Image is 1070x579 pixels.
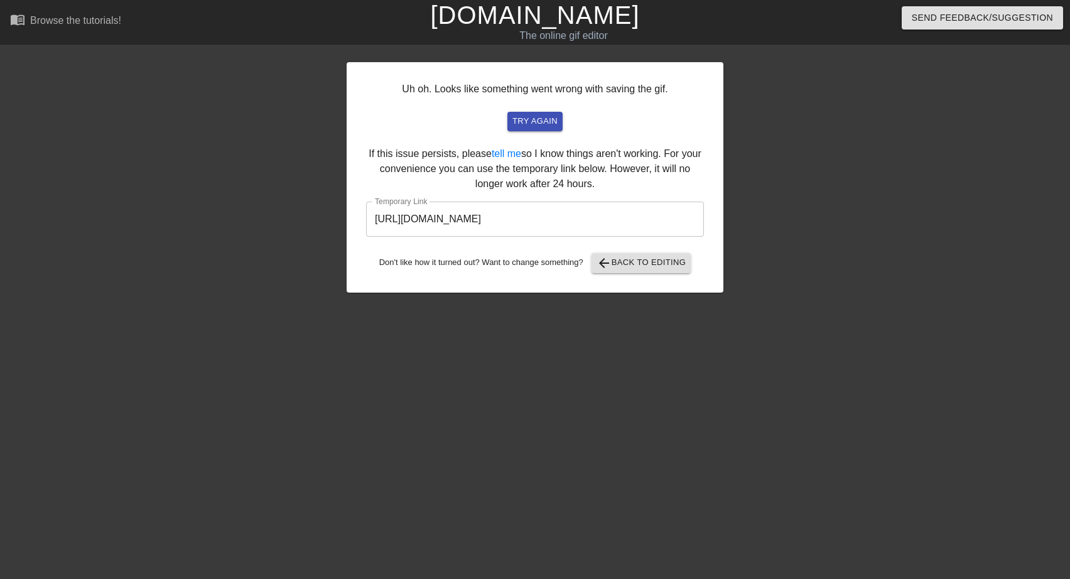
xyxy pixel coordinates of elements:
span: menu_book [10,12,25,27]
span: Back to Editing [597,256,686,271]
button: try again [507,112,563,131]
a: tell me [492,148,521,159]
input: bare [366,202,704,237]
a: [DOMAIN_NAME] [430,1,639,29]
button: Send Feedback/Suggestion [902,6,1063,30]
a: Browse the tutorials! [10,12,121,31]
span: arrow_back [597,256,612,271]
div: Browse the tutorials! [30,15,121,26]
span: Send Feedback/Suggestion [912,10,1053,26]
button: Back to Editing [592,253,691,273]
span: try again [512,114,558,129]
div: The online gif editor [363,28,764,43]
div: Don't like how it turned out? Want to change something? [366,253,704,273]
div: Uh oh. Looks like something went wrong with saving the gif. If this issue persists, please so I k... [347,62,723,293]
